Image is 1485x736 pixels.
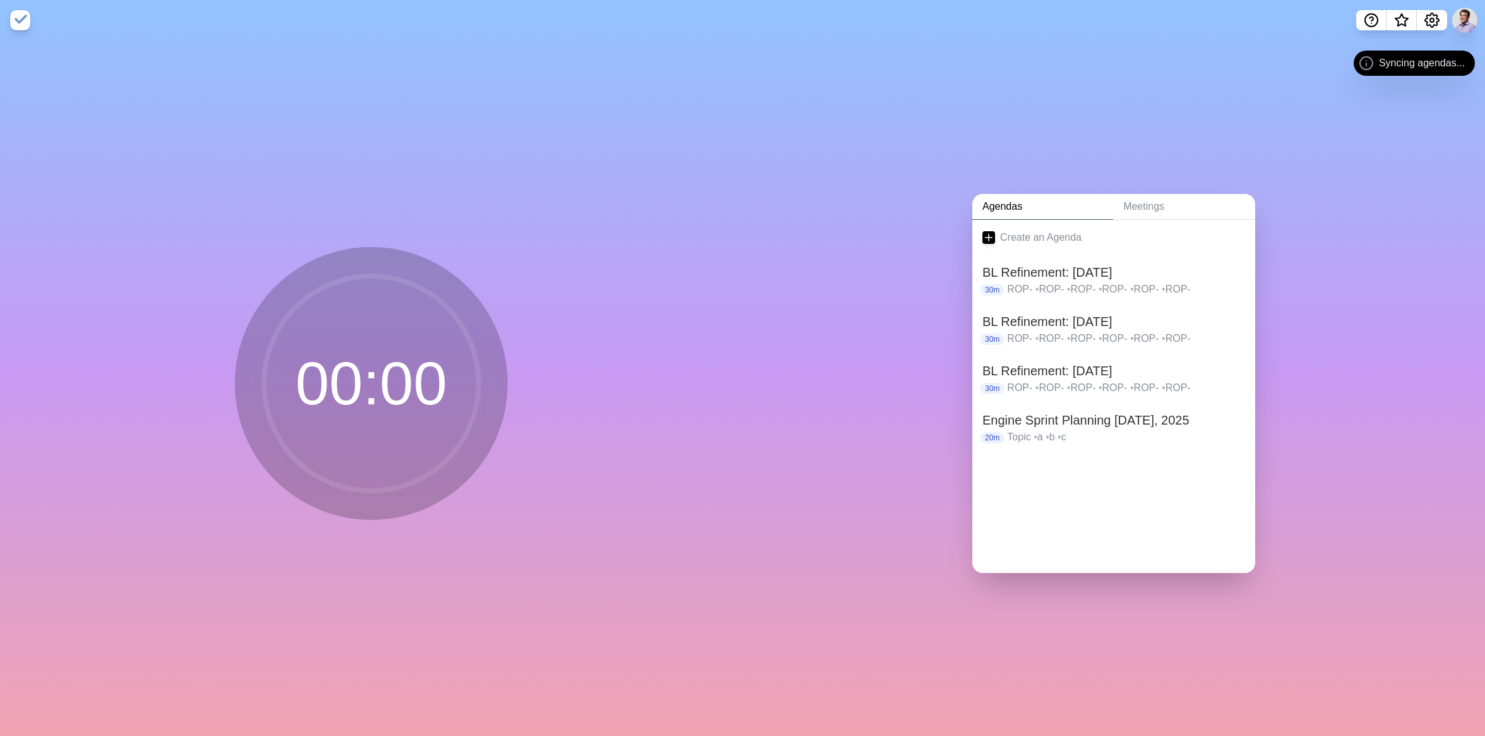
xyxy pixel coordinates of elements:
[1058,431,1061,442] span: •
[1130,382,1134,393] span: •
[1007,282,1245,297] p: ROP- ROP- ROP- ROP- ROP- ROP-
[1067,284,1071,294] span: •
[1035,382,1039,393] span: •
[980,284,1005,296] p: 30m
[982,411,1245,430] h2: Engine Sprint Planning [DATE], 2025
[10,10,30,30] img: timeblocks logo
[1387,10,1417,30] button: What’s new
[972,194,1113,220] a: Agendas
[1099,333,1102,344] span: •
[1379,56,1465,71] span: Syncing agendas...
[972,220,1255,255] a: Create an Agenda
[1162,382,1166,393] span: •
[1035,333,1039,344] span: •
[1007,331,1245,346] p: ROP- ROP- ROP- ROP- ROP- ROP-
[1417,10,1447,30] button: Settings
[980,432,1005,443] p: 20m
[1099,284,1102,294] span: •
[1067,333,1071,344] span: •
[1130,284,1134,294] span: •
[1007,430,1245,445] p: Topic a b c
[1099,382,1102,393] span: •
[1130,333,1134,344] span: •
[1356,10,1387,30] button: Help
[1046,431,1049,442] span: •
[1162,333,1166,344] span: •
[980,334,1005,345] p: 30m
[1067,382,1071,393] span: •
[980,383,1005,394] p: 30m
[1113,194,1255,220] a: Meetings
[982,263,1245,282] h2: BL Refinement: [DATE]
[1034,431,1037,442] span: •
[982,361,1245,380] h2: BL Refinement: [DATE]
[1162,284,1166,294] span: •
[982,312,1245,331] h2: BL Refinement: [DATE]
[1007,380,1245,395] p: ROP- ROP- ROP- ROP- ROP- ROP-
[1035,284,1039,294] span: •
